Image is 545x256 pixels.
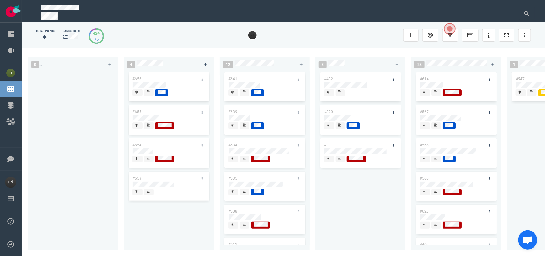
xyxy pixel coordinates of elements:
span: 3 [319,61,327,68]
span: 0 [31,61,39,68]
a: #390 [324,110,333,114]
div: 75 [93,36,100,42]
div: cards total [63,29,81,33]
div: Total Points [36,29,55,33]
a: #654 [132,143,141,147]
span: 1 [510,61,518,68]
a: #635 [228,176,237,181]
a: #482 [324,77,333,81]
div: 424 [93,30,100,36]
a: #641 [228,77,237,81]
a: #656 [132,77,141,81]
img: 26 [248,31,257,39]
a: #608 [228,209,237,213]
a: #639 [228,110,237,114]
a: #614 [420,77,429,81]
div: Aprire la chat [518,230,537,250]
span: 28 [414,61,425,68]
span: 12 [223,61,233,68]
a: #331 [324,143,333,147]
a: #655 [132,110,141,114]
a: #464 [420,242,429,247]
a: #611 [228,242,237,247]
a: #560 [420,176,429,181]
a: #547 [516,77,525,81]
a: #566 [420,143,429,147]
button: Open the dialog [444,23,456,35]
a: #634 [228,143,237,147]
a: #567 [420,110,429,114]
span: 4 [127,61,135,68]
a: #623 [420,209,429,213]
a: #653 [132,176,141,181]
